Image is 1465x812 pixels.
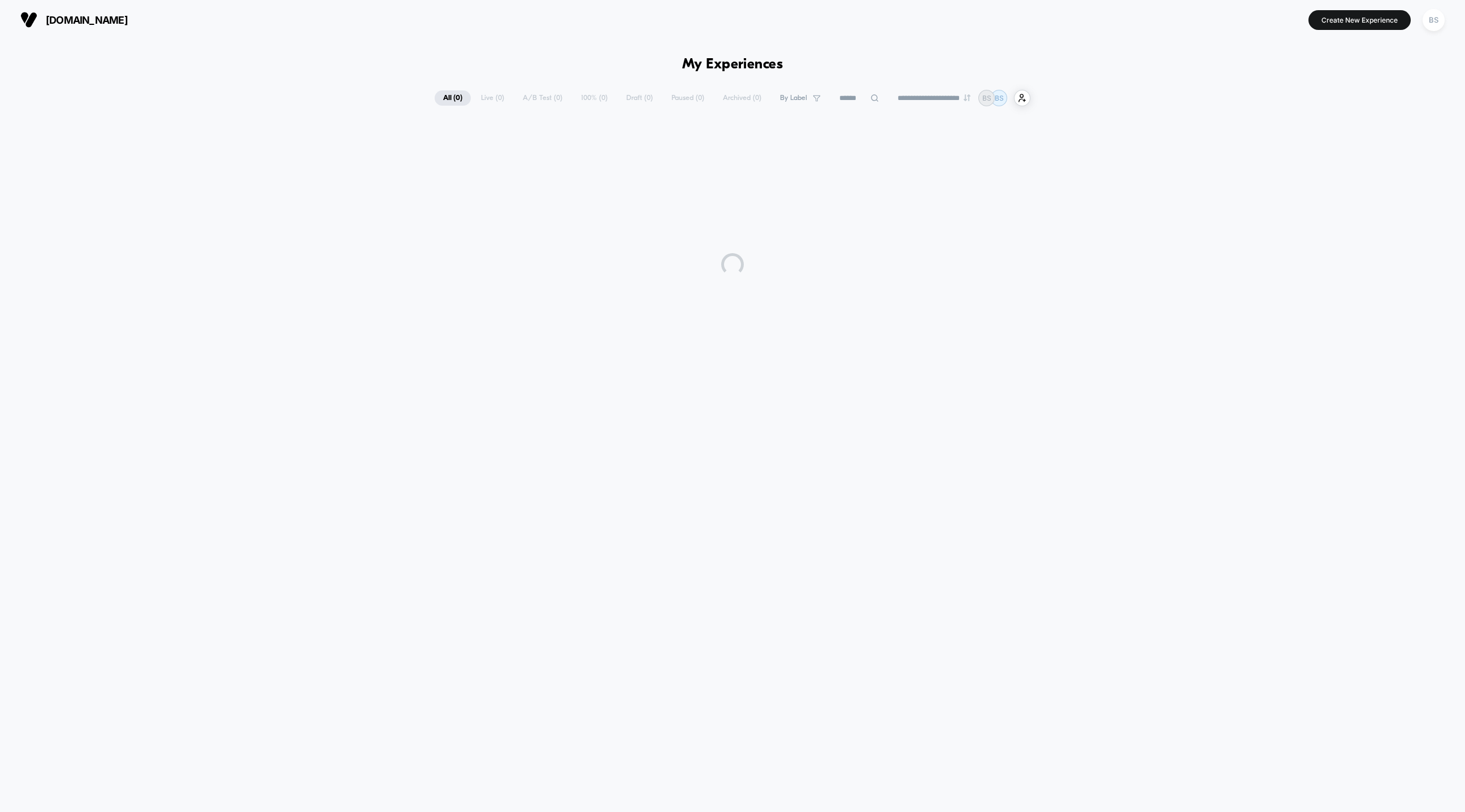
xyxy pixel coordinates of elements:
h1: My Experiences [682,57,783,73]
p: BS [982,94,991,102]
p: BS [995,94,1004,102]
img: Visually logo [20,11,37,28]
span: By Label [780,94,807,102]
button: BS [1419,8,1448,32]
button: [DOMAIN_NAME] [17,11,131,29]
div: BS [1423,9,1445,31]
span: [DOMAIN_NAME] [46,14,128,26]
button: Create New Experience [1308,10,1411,30]
img: end [964,94,970,101]
span: All ( 0 ) [435,90,471,106]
